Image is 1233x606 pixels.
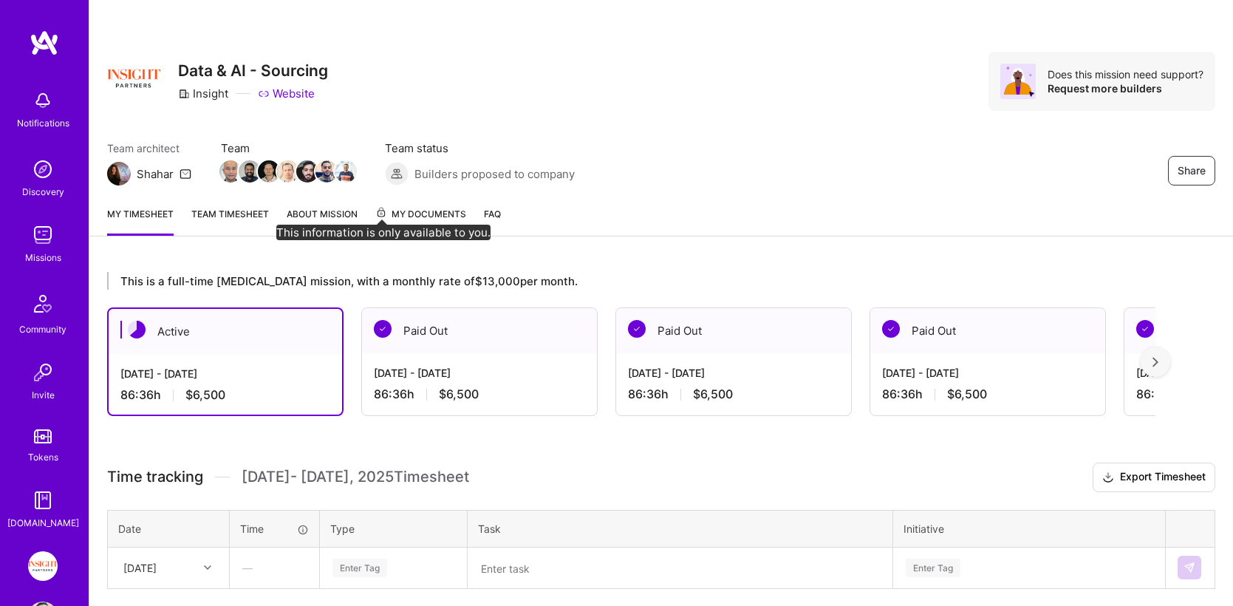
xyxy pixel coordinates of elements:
[24,551,61,581] a: Insight Partners: Data & AI - Sourcing
[469,549,891,588] textarea: overall type: UNKNOWN_TYPE server type: NO_SERVER_DATA heuristic type: UNKNOWN_TYPE label: Enter ...
[1168,156,1215,185] button: Share
[279,159,298,184] a: Team Member Avatar
[180,168,191,180] i: icon Mail
[107,162,131,185] img: Team Architect
[468,510,893,547] th: Task
[1136,320,1154,338] img: Paid Out
[120,366,330,381] div: [DATE] - [DATE]
[107,52,160,105] img: Company Logo
[185,387,225,403] span: $6,500
[240,159,259,184] a: Team Member Avatar
[258,160,280,183] img: Team Member Avatar
[1048,67,1203,81] div: Does this mission need support?
[315,160,338,183] img: Team Member Avatar
[219,160,242,183] img: Team Member Avatar
[906,556,960,579] div: Enter Tag
[904,521,1155,537] div: Initiative
[628,365,839,381] div: [DATE] - [DATE]
[178,86,228,101] div: Insight
[28,220,58,250] img: teamwork
[30,30,59,56] img: logo
[178,61,328,80] h3: Data & AI - Sourcing
[332,556,387,579] div: Enter Tag
[28,358,58,387] img: Invite
[628,387,839,402] div: 86:36 h
[870,308,1105,353] div: Paid Out
[22,184,64,200] div: Discovery
[28,154,58,184] img: discovery
[882,320,900,338] img: Paid Out
[1048,81,1203,95] div: Request more builders
[1102,470,1114,486] i: icon Download
[28,86,58,115] img: bell
[239,160,261,183] img: Team Member Avatar
[904,560,906,576] input: overall type: UNKNOWN_TYPE server type: NO_SERVER_DATA heuristic type: UNKNOWN_TYPE label: Enter ...
[19,321,66,337] div: Community
[204,564,211,571] i: icon Chevron
[34,429,52,443] img: tokens
[317,159,336,184] a: Team Member Avatar
[242,468,469,486] span: [DATE] - [DATE] , 2025 Timesheet
[32,387,55,403] div: Invite
[258,86,315,101] a: Website
[296,160,318,183] img: Team Member Avatar
[178,88,190,100] i: icon CompanyGray
[107,140,191,156] span: Team architect
[221,159,240,184] a: Team Member Avatar
[628,320,646,338] img: Paid Out
[28,551,58,581] img: Insight Partners: Data & AI - Sourcing
[221,140,355,156] span: Team
[240,521,309,537] div: Time
[362,308,597,353] div: Paid Out
[123,560,157,576] div: [DATE]
[335,160,357,183] img: Team Member Avatar
[375,206,466,222] span: My Documents
[374,320,392,338] img: Paid Out
[320,510,468,547] th: Type
[277,160,299,183] img: Team Member Avatar
[120,387,330,403] div: 86:36 h
[17,115,69,131] div: Notifications
[947,387,987,402] span: $6,500
[25,286,61,321] img: Community
[439,387,479,402] span: $6,500
[107,272,1155,290] div: This is a full-time [MEDICAL_DATA] mission, with a monthly rate of $13,000 per month.
[374,387,585,402] div: 86:36 h
[287,206,358,236] a: About Mission
[128,321,146,338] img: Active
[28,486,58,515] img: guide book
[1152,357,1158,367] img: right
[25,250,61,265] div: Missions
[259,159,279,184] a: Team Member Avatar
[28,449,58,465] div: Tokens
[414,166,575,182] span: Builders proposed to company
[230,548,318,588] div: —
[107,206,174,236] a: My timesheet
[1184,562,1195,573] img: Submit
[331,560,332,576] input: overall type: UNKNOWN_TYPE server type: NO_SERVER_DATA heuristic type: UNKNOWN_TYPE label: Enter ...
[484,206,501,236] a: FAQ
[7,515,79,531] div: [DOMAIN_NAME]
[882,365,1093,381] div: [DATE] - [DATE]
[336,159,355,184] a: Team Member Avatar
[374,365,585,381] div: [DATE] - [DATE]
[109,309,342,354] div: Active
[693,387,733,402] span: $6,500
[1178,163,1206,178] span: Share
[298,159,317,184] a: Team Member Avatar
[108,510,230,547] th: Date
[1000,64,1036,99] img: Avatar
[107,468,203,486] span: Time tracking
[1093,463,1215,492] button: Export Timesheet
[385,162,409,185] img: Builders proposed to company
[375,206,466,236] a: My Documents
[616,308,851,353] div: Paid Out
[385,140,575,156] span: Team status
[137,166,174,182] div: Shahar
[191,206,269,236] a: Team timesheet
[882,387,1093,402] div: 86:36 h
